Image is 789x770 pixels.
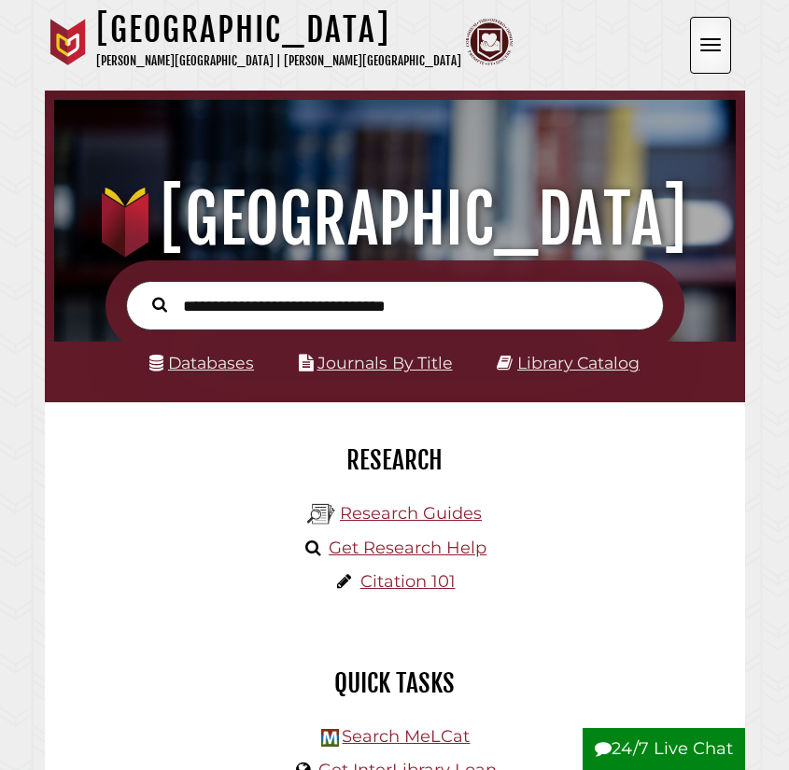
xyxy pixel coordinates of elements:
a: Journals By Title [317,353,453,372]
h1: [GEOGRAPHIC_DATA] [96,9,461,50]
h2: Research [59,444,731,476]
img: Hekman Library Logo [321,729,339,747]
img: Calvin Theological Seminary [466,19,513,65]
a: Citation 101 [360,571,456,592]
a: Library Catalog [517,353,640,372]
i: Search [152,297,167,314]
img: Hekman Library Logo [307,500,335,528]
h1: [GEOGRAPHIC_DATA] [65,178,724,260]
img: Calvin University [45,19,92,65]
a: Databases [149,353,254,372]
button: Search [143,292,176,315]
a: Research Guides [340,503,482,524]
h2: Quick Tasks [59,667,731,699]
a: Get Research Help [329,538,486,558]
button: Open the menu [690,17,731,74]
p: [PERSON_NAME][GEOGRAPHIC_DATA] | [PERSON_NAME][GEOGRAPHIC_DATA] [96,50,461,72]
a: Search MeLCat [342,726,470,747]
